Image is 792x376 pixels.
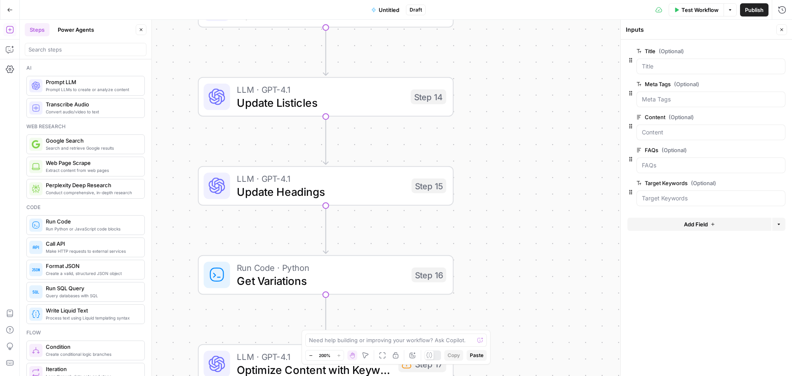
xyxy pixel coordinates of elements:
[198,255,454,295] div: Run Code · PythonGet VariationsStep 16
[642,161,780,169] input: FAQs
[323,295,328,343] g: Edge from step_16 to step_17
[467,350,487,361] button: Paste
[46,315,138,321] span: Process text using Liquid templating syntax
[636,179,739,187] label: Target Keywords
[642,128,780,136] input: Content
[323,117,328,164] g: Edge from step_14 to step_15
[237,261,405,274] span: Run Code · Python
[46,306,138,315] span: Write Liquid Text
[662,146,687,154] span: (Optional)
[46,270,138,277] span: Create a valid, structured JSON object
[636,113,739,121] label: Content
[237,273,405,289] span: Get Variations
[319,352,330,359] span: 200%
[46,262,138,270] span: Format JSON
[448,352,460,359] span: Copy
[636,146,739,154] label: FAQs
[323,206,328,254] g: Edge from step_15 to step_16
[46,240,138,248] span: Call API
[46,78,138,86] span: Prompt LLM
[46,351,138,357] span: Create conditional logic branches
[366,3,404,16] button: Untitled
[412,179,446,193] div: Step 15
[745,6,764,14] span: Publish
[636,80,739,88] label: Meta Tags
[25,23,49,36] button: Steps
[46,248,138,254] span: Make HTTP requests to external services
[46,100,138,108] span: Transcribe Audio
[681,6,719,14] span: Test Workflow
[411,89,446,104] div: Step 14
[626,26,774,34] div: Inputs
[669,3,724,16] button: Test Workflow
[198,166,454,206] div: LLM · GPT-4.1Update HeadingsStep 15
[237,183,405,200] span: Update Headings
[691,179,716,187] span: (Optional)
[46,217,138,226] span: Run Code
[323,28,328,75] g: Edge from step_13 to step_14
[669,113,694,121] span: (Optional)
[659,47,684,55] span: (Optional)
[46,343,138,351] span: Condition
[470,352,483,359] span: Paste
[46,292,138,299] span: Query databases with SQL
[684,220,708,228] span: Add Field
[46,284,138,292] span: Run SQL Query
[237,172,405,185] span: LLM · GPT-4.1
[237,83,404,96] span: LLM · GPT-4.1
[674,80,699,88] span: (Optional)
[237,94,404,111] span: Update Listicles
[46,108,138,115] span: Convert audio/video to text
[26,204,145,211] div: Code
[46,159,138,167] span: Web Page Scrape
[46,167,138,174] span: Extract content from web pages
[26,64,145,72] div: Ai
[26,123,145,130] div: Web research
[237,5,405,22] span: Update Case Studies
[642,95,780,103] input: Meta Tags
[740,3,768,16] button: Publish
[46,365,138,373] span: Iteration
[627,218,771,231] button: Add Field
[410,6,422,14] span: Draft
[444,350,463,361] button: Copy
[237,350,392,363] span: LLM · GPT-4.1
[53,23,99,36] button: Power Agents
[46,181,138,189] span: Perplexity Deep Research
[46,145,138,151] span: Search and retrieve Google results
[46,86,138,93] span: Prompt LLMs to create or analyze content
[379,6,399,14] span: Untitled
[46,136,138,145] span: Google Search
[198,77,454,117] div: LLM · GPT-4.1Update ListiclesStep 14
[46,226,138,232] span: Run Python or JavaScript code blocks
[28,45,143,54] input: Search steps
[46,189,138,196] span: Conduct comprehensive, in-depth research
[412,268,446,282] div: Step 16
[642,194,780,202] input: Target Keywords
[398,356,446,372] div: Step 17
[642,62,780,70] input: Title
[26,329,145,336] div: Flow
[636,47,739,55] label: Title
